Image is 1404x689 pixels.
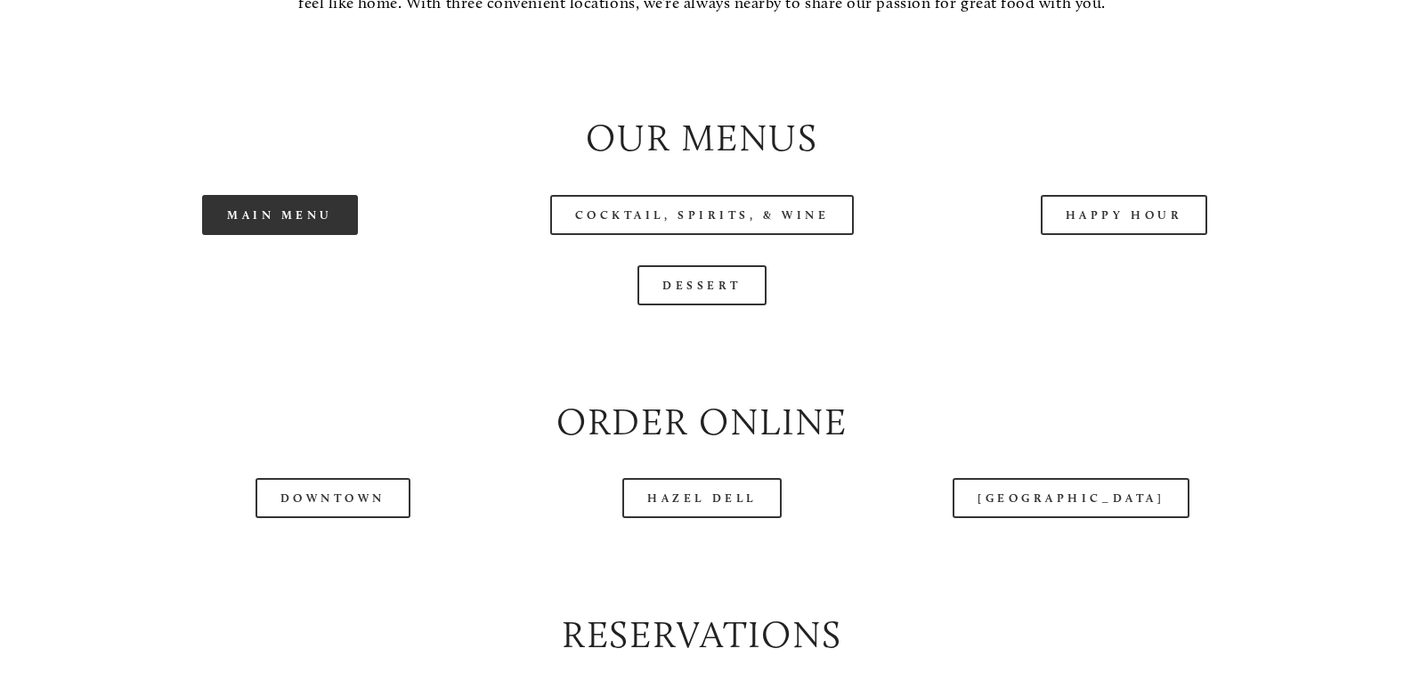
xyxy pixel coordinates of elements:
h2: Our Menus [85,112,1320,165]
a: Downtown [256,478,410,518]
a: Dessert [637,265,767,305]
a: Hazel Dell [622,478,782,518]
a: Cocktail, Spirits, & Wine [550,195,855,235]
a: Main Menu [202,195,358,235]
h2: Order Online [85,396,1320,449]
a: [GEOGRAPHIC_DATA] [953,478,1189,518]
h2: Reservations [85,609,1320,661]
a: Happy Hour [1041,195,1208,235]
